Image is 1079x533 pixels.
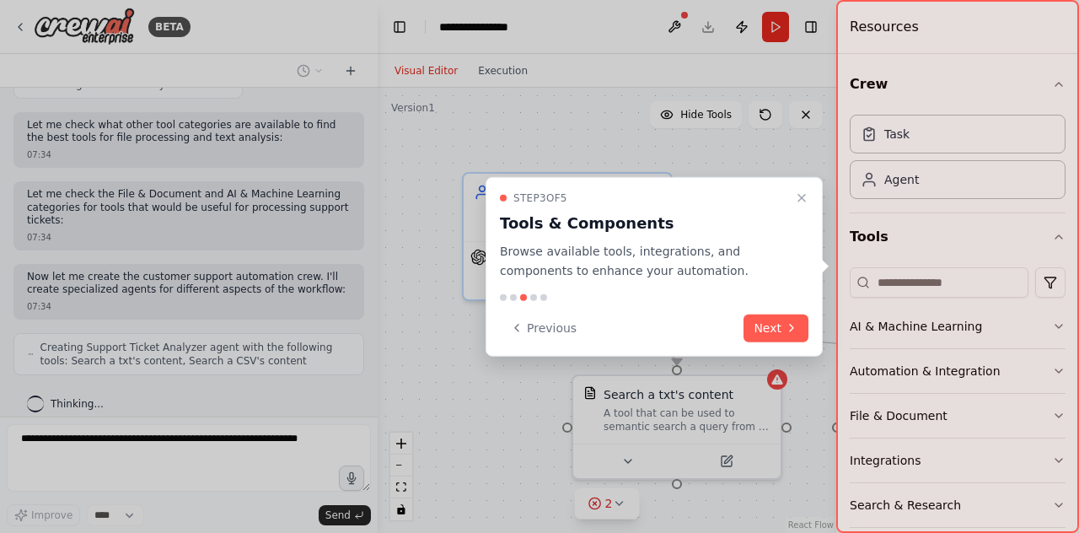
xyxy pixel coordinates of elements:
[388,15,411,39] button: Hide left sidebar
[743,314,808,342] button: Next
[500,314,587,342] button: Previous
[513,191,567,205] span: Step 3 of 5
[500,242,788,281] p: Browse available tools, integrations, and components to enhance your automation.
[792,188,812,208] button: Close walkthrough
[500,212,788,235] h3: Tools & Components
